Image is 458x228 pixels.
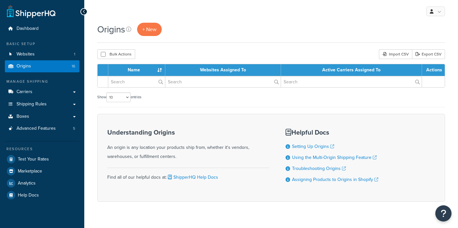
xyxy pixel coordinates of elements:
[18,193,39,198] span: Help Docs
[5,123,79,135] li: Advanced Features
[74,52,75,57] span: 1
[17,114,29,119] span: Boxes
[292,143,334,150] a: Setting Up Origins
[5,98,79,110] a: Shipping Rules
[18,169,42,174] span: Marketplace
[5,48,79,60] a: Websites 1
[18,157,49,162] span: Test Your Rates
[5,153,79,165] a: Test Your Rates
[107,168,269,182] div: Find all of our helpful docs at:
[17,52,35,57] span: Websites
[97,92,141,102] label: Show entries
[5,79,79,84] div: Manage Shipping
[107,129,269,136] h3: Understanding Origins
[17,64,31,69] span: Origins
[137,23,162,36] a: + New
[108,64,165,76] th: Name
[165,76,281,87] input: Search
[5,189,79,201] a: Help Docs
[435,205,452,222] button: Open Resource Center
[379,49,412,59] div: Import CSV
[5,86,79,98] a: Carriers
[5,23,79,35] a: Dashboard
[281,76,422,87] input: Search
[292,165,346,172] a: Troubleshooting Origins
[165,64,281,76] th: Websites Assigned To
[167,174,218,181] a: ShipperHQ Help Docs
[281,64,422,76] th: Active Carriers Assigned To
[17,126,56,131] span: Advanced Features
[5,146,79,152] div: Resources
[5,60,79,72] li: Origins
[5,165,79,177] a: Marketplace
[17,89,32,95] span: Carriers
[142,26,157,33] span: + New
[5,123,79,135] a: Advanced Features 5
[107,129,269,161] div: An origin is any location your products ship from, whether it's vendors, warehouses, or fulfillme...
[106,92,131,102] select: Showentries
[412,49,445,59] a: Export CSV
[292,176,378,183] a: Assigning Products to Origins in Shopify
[97,49,135,59] button: Bulk Actions
[422,64,445,76] th: Actions
[17,26,39,31] span: Dashboard
[5,177,79,189] a: Analytics
[17,102,47,107] span: Shipping Rules
[97,23,125,36] h1: Origins
[5,41,79,47] div: Basic Setup
[7,5,55,18] a: ShipperHQ Home
[286,129,378,136] h3: Helpful Docs
[72,64,75,69] span: 16
[5,111,79,123] a: Boxes
[292,154,377,161] a: Using the Multi-Origin Shipping Feature
[18,181,36,186] span: Analytics
[5,48,79,60] li: Websites
[5,60,79,72] a: Origins 16
[108,76,165,87] input: Search
[73,126,75,131] span: 5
